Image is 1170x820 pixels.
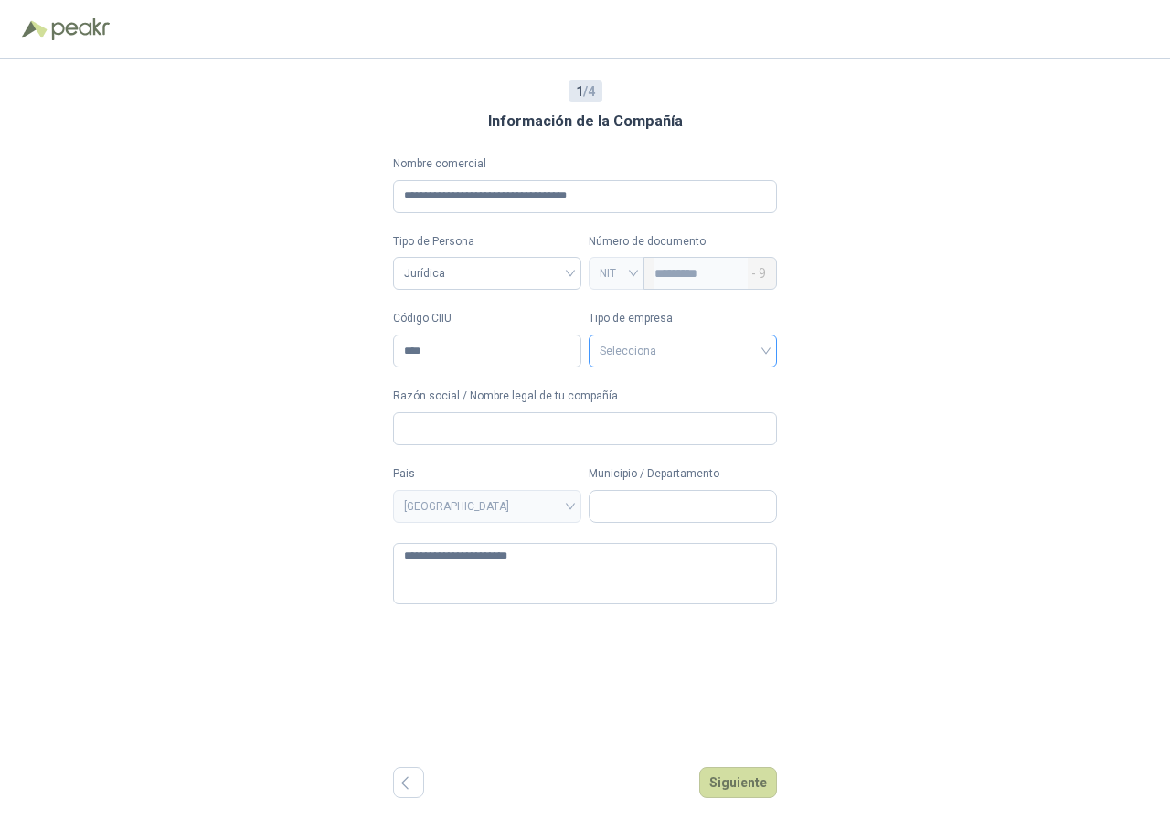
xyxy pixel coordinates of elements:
label: Razón social / Nombre legal de tu compañía [393,388,776,405]
img: Peakr [51,18,110,40]
span: - 9 [751,258,766,289]
h3: Información de la Compañía [488,110,683,133]
span: Jurídica [404,260,570,287]
label: Tipo de Persona [393,233,581,250]
button: Siguiente [699,767,777,798]
label: Código CIIU [393,310,581,327]
label: Municipio / Departamento [589,465,777,483]
span: / 4 [576,81,595,101]
img: Logo [22,20,48,38]
label: Tipo de empresa [589,310,777,327]
p: Número de documento [589,233,777,250]
span: COLOMBIA [404,493,570,520]
label: Nombre comercial [393,155,776,173]
span: NIT [600,260,633,287]
b: 1 [576,84,583,99]
label: Pais [393,465,581,483]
